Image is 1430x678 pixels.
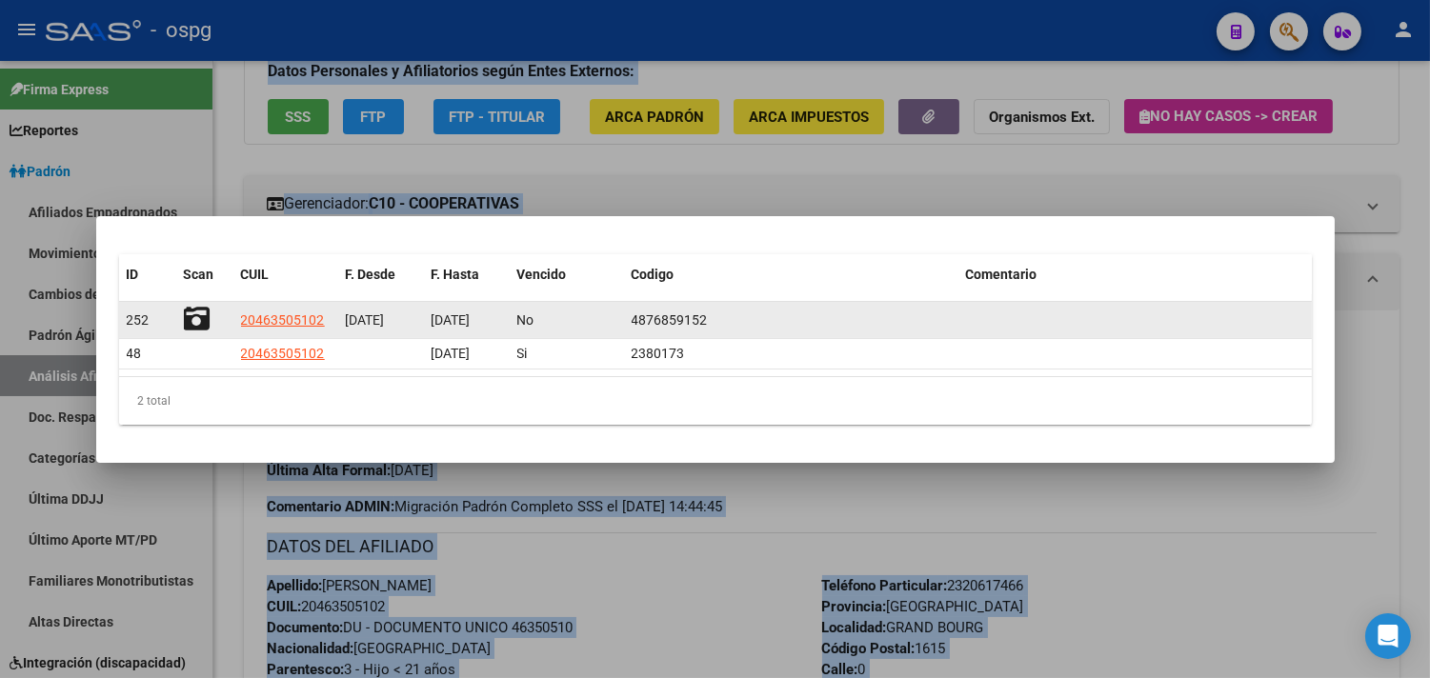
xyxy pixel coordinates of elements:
[241,312,325,328] span: 20463505102
[517,346,528,361] span: Si
[241,267,270,282] span: CUIL
[338,254,424,295] datatable-header-cell: F. Desde
[346,312,385,328] span: [DATE]
[632,346,685,361] span: 2380173
[184,267,214,282] span: Scan
[346,267,396,282] span: F. Desde
[624,254,958,295] datatable-header-cell: Codigo
[127,312,150,328] span: 252
[432,267,480,282] span: F. Hasta
[632,312,708,328] span: 4876859152
[958,254,1312,295] datatable-header-cell: Comentario
[176,254,233,295] datatable-header-cell: Scan
[233,254,338,295] datatable-header-cell: CUIL
[510,254,624,295] datatable-header-cell: Vencido
[127,346,142,361] span: 48
[119,254,176,295] datatable-header-cell: ID
[517,312,534,328] span: No
[241,346,325,361] span: 20463505102
[632,267,675,282] span: Codigo
[1365,613,1411,659] div: Open Intercom Messenger
[432,312,471,328] span: [DATE]
[432,346,471,361] span: [DATE]
[966,267,1037,282] span: Comentario
[517,267,567,282] span: Vencido
[424,254,510,295] datatable-header-cell: F. Hasta
[119,377,1312,425] div: 2 total
[127,267,139,282] span: ID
